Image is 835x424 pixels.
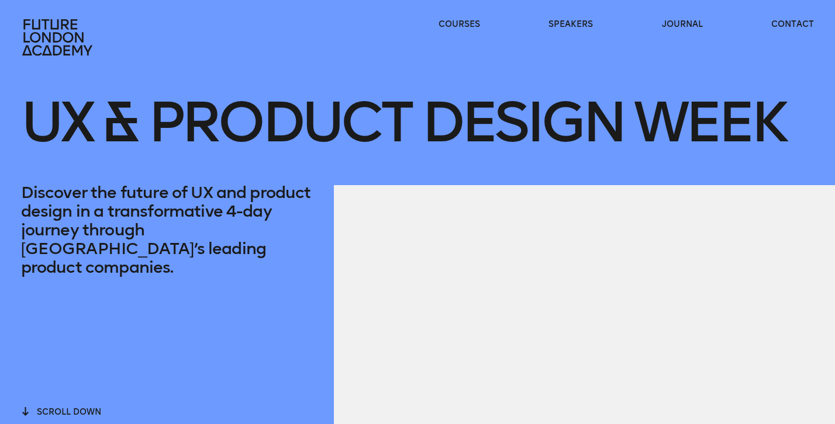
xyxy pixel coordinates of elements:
[21,405,101,418] button: scroll down
[21,59,785,185] h1: UX & Product Design Week
[37,407,101,417] span: scroll down
[21,183,313,277] p: Discover the future of UX and product design in a transformative 4-day journey through [GEOGRAPHI...
[662,19,703,30] a: journal
[548,19,593,30] a: speakers
[439,19,480,30] a: courses
[771,19,814,30] a: contact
